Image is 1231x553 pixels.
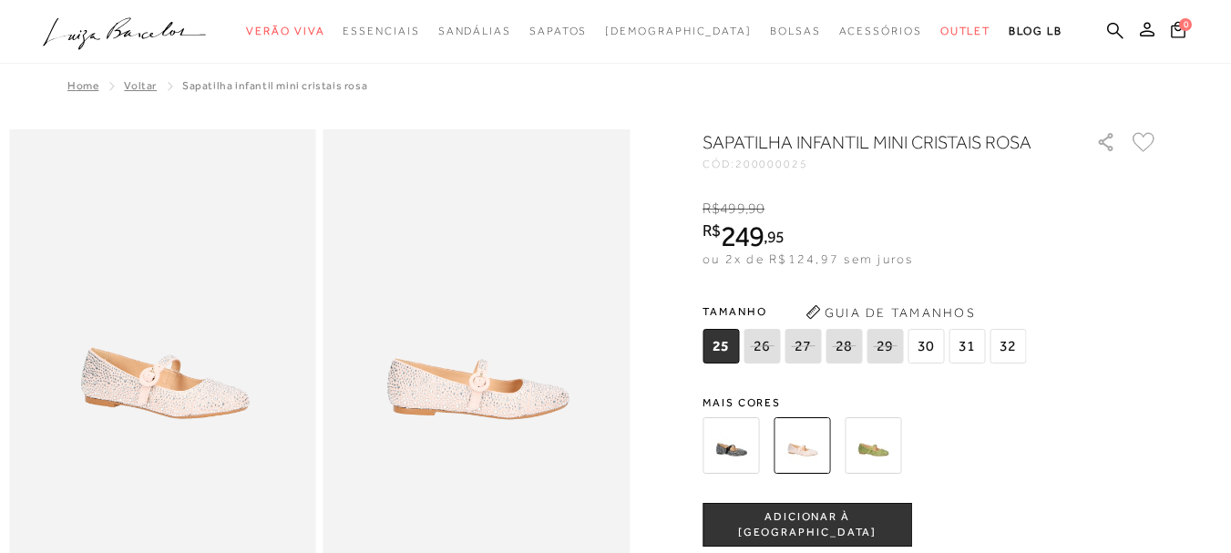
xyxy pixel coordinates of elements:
[770,25,821,37] span: Bolsas
[438,15,511,48] a: noSubCategoriesText
[745,200,765,217] i: ,
[770,15,821,48] a: noSubCategoriesText
[839,15,922,48] a: noSubCategoriesText
[735,158,808,170] span: 200000025
[949,329,985,364] span: 31
[703,509,911,541] span: ADICIONAR À [GEOGRAPHIC_DATA]
[529,15,587,48] a: noSubCategoriesText
[785,329,821,364] span: 27
[1165,20,1191,45] button: 0
[343,25,419,37] span: Essenciais
[839,25,922,37] span: Acessórios
[605,25,752,37] span: [DEMOGRAPHIC_DATA]
[703,503,912,547] button: ADICIONAR À [GEOGRAPHIC_DATA]
[182,79,367,92] span: SAPATILHA INFANTIL MINI CRISTAIS ROSA
[867,329,903,364] span: 29
[529,25,587,37] span: Sapatos
[774,417,830,474] img: SAPATILHA INFANTIL MINI CRISTAIS ROSA
[246,15,324,48] a: noSubCategoriesText
[908,329,944,364] span: 30
[845,417,901,474] img: SAPATILHA INFANTIL MINI CRISTAIS VERDE MUSGO
[703,298,1031,325] span: Tamanho
[826,329,862,364] span: 28
[799,298,981,327] button: Guia de Tamanhos
[703,397,1158,408] span: Mais cores
[1009,25,1062,37] span: BLOG LB
[343,15,419,48] a: noSubCategoriesText
[703,200,720,217] i: R$
[748,200,764,217] span: 90
[1179,18,1192,31] span: 0
[438,25,511,37] span: Sandálias
[767,227,785,246] span: 95
[720,200,744,217] span: 499
[703,159,1067,169] div: CÓD:
[67,79,98,92] a: Home
[721,220,764,252] span: 249
[703,417,759,474] img: SAPATILHA INFANTIL MINI CRISTAIS PRETA
[990,329,1026,364] span: 32
[703,222,721,239] i: R$
[124,79,157,92] a: Voltar
[940,25,991,37] span: Outlet
[703,129,1044,155] h1: SAPATILHA INFANTIL MINI CRISTAIS ROSA
[744,329,780,364] span: 26
[703,329,739,364] span: 25
[246,25,324,37] span: Verão Viva
[940,15,991,48] a: noSubCategoriesText
[703,251,913,266] span: ou 2x de R$124,97 sem juros
[1009,15,1062,48] a: BLOG LB
[764,229,785,245] i: ,
[605,15,752,48] a: noSubCategoriesText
